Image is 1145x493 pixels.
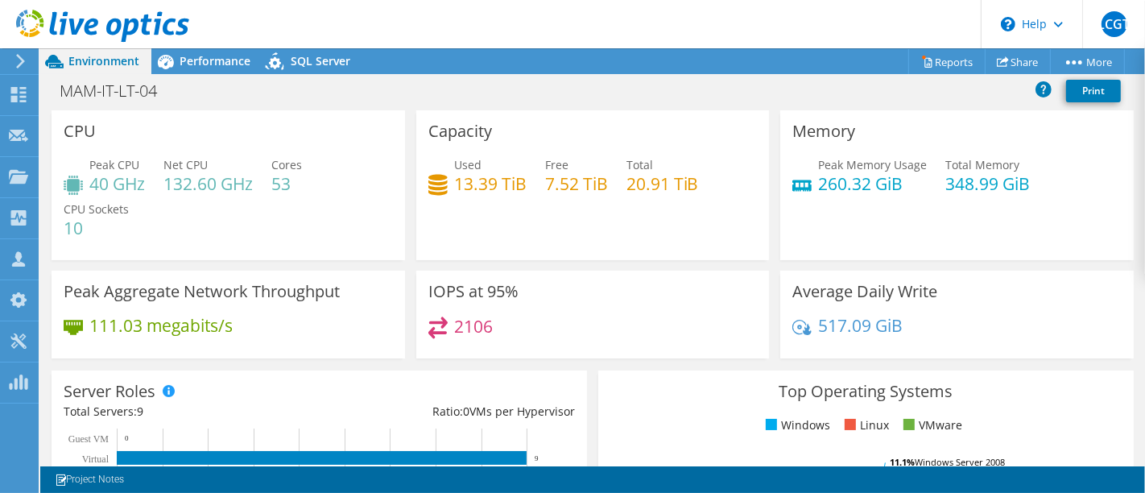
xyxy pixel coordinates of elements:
[545,157,568,172] span: Free
[125,434,129,442] text: 0
[945,175,1030,193] h4: 348.99 GiB
[291,53,350,68] span: SQL Server
[985,49,1051,74] a: Share
[463,404,469,419] span: 0
[64,383,155,400] h3: Server Roles
[792,283,937,300] h3: Average Daily Write
[915,456,1005,468] tspan: Windows Server 2008
[890,456,915,468] tspan: 11.1%
[68,53,139,68] span: Environment
[64,122,96,140] h3: CPU
[899,416,962,434] li: VMware
[454,175,527,193] h4: 13.39 TiB
[52,82,182,100] h1: MAM-IT-LT-04
[454,157,482,172] span: Used
[180,53,250,68] span: Performance
[64,403,319,420] div: Total Servers:
[792,122,855,140] h3: Memory
[64,219,129,237] h4: 10
[163,175,253,193] h4: 132.60 GHz
[1066,80,1121,102] a: Print
[818,157,927,172] span: Peak Memory Usage
[841,416,889,434] li: Linux
[428,122,492,140] h3: Capacity
[1050,49,1125,74] a: More
[945,157,1019,172] span: Total Memory
[626,175,699,193] h4: 20.91 TiB
[82,454,110,465] text: Virtual
[64,201,129,217] span: CPU Sockets
[818,317,903,334] h4: 517.09 GiB
[68,433,109,445] text: Guest VM
[89,175,145,193] h4: 40 GHz
[89,317,233,334] h4: 111.03 megabits/s
[271,175,302,193] h4: 53
[1102,11,1127,37] span: LCGT
[762,416,830,434] li: Windows
[545,175,608,193] h4: 7.52 TiB
[64,283,340,300] h3: Peak Aggregate Network Throughput
[89,157,139,172] span: Peak CPU
[428,283,519,300] h3: IOPS at 95%
[1001,17,1015,31] svg: \n
[271,157,302,172] span: Cores
[818,175,927,193] h4: 260.32 GiB
[454,317,493,335] h4: 2106
[908,49,986,74] a: Reports
[626,157,653,172] span: Total
[535,454,539,462] text: 9
[43,470,135,490] a: Project Notes
[319,403,574,420] div: Ratio: VMs per Hypervisor
[610,383,1122,400] h3: Top Operating Systems
[163,157,208,172] span: Net CPU
[137,404,143,419] span: 9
